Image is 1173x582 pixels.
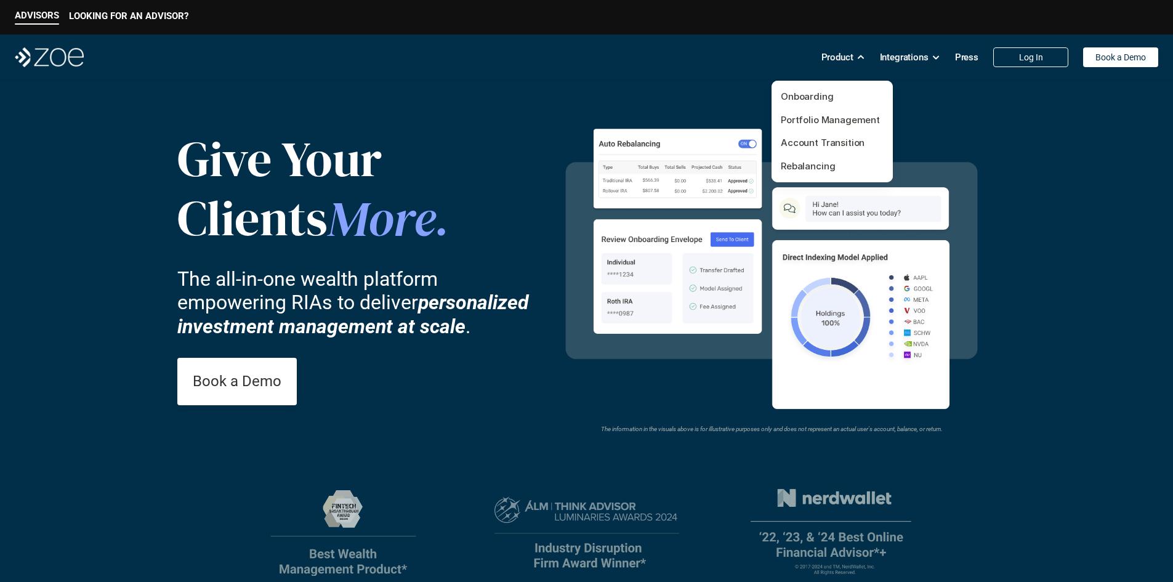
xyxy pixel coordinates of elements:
[177,184,328,252] span: Clients
[15,10,59,21] p: ADVISORS
[435,189,449,250] span: .
[955,45,978,70] a: Press
[955,48,978,67] p: Press
[1083,47,1158,67] a: Book a Demo
[993,47,1068,67] a: Log In
[1019,52,1043,63] p: Log In
[600,426,942,432] em: The information in the visuals above is for illustrative purposes only and does not represent an ...
[781,160,835,172] a: Rebalancing
[821,48,853,67] p: Product
[328,184,435,252] span: More
[781,91,834,102] a: Onboarding
[177,129,461,188] p: Give Your
[177,291,533,337] strong: personalized investment management at scale
[781,137,865,148] a: Account Transition
[1095,52,1146,63] p: Book a Demo
[880,48,929,67] p: Integrations
[193,373,281,390] p: Book a Demo
[69,10,188,22] p: LOOKING FOR AN ADVISOR?
[781,114,880,126] a: Portfolio Management
[177,267,547,338] p: The all-in-one wealth platform empowering RIAs to deliver .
